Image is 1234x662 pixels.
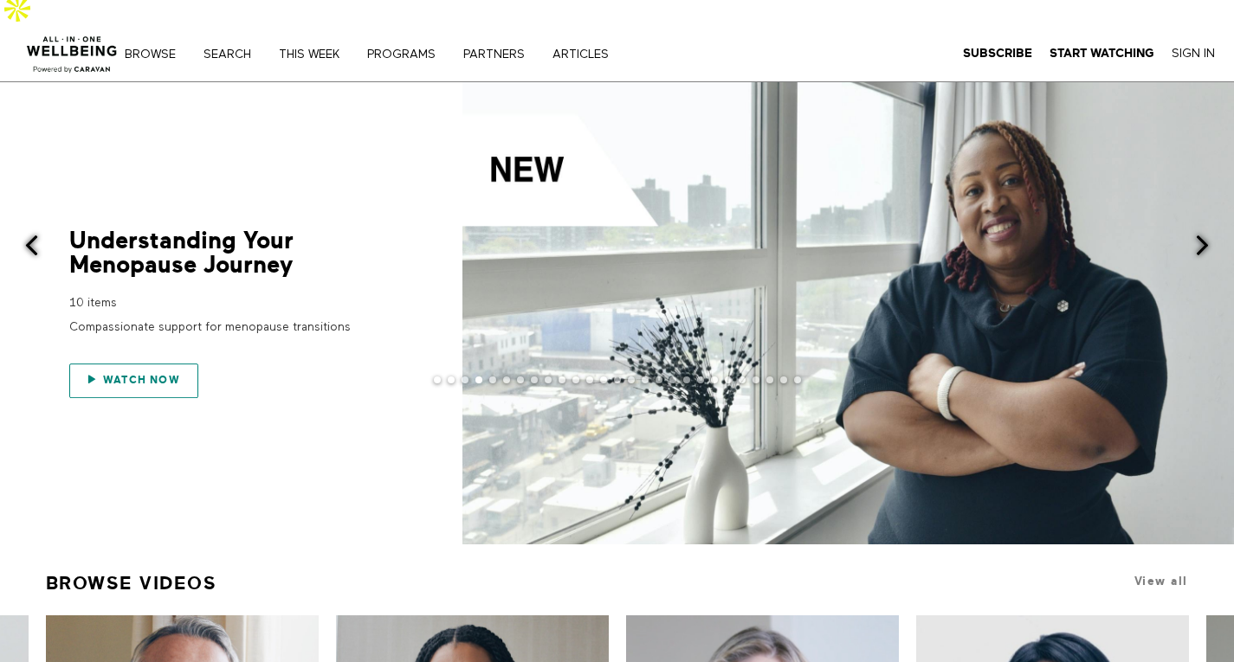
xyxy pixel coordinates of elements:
[197,48,269,61] a: Search
[963,47,1032,60] strong: Subscribe
[546,48,627,61] a: ARTICLES
[457,48,543,61] a: PARTNERS
[963,46,1032,61] a: Subscribe
[1134,575,1188,588] a: View all
[1172,46,1215,61] a: Sign In
[20,23,125,75] img: CARAVAN
[119,48,194,61] a: Browse
[946,26,1228,81] div: Secondary
[361,48,454,61] a: PROGRAMS
[137,45,644,62] nav: Primary
[1050,47,1154,60] strong: Start Watching
[273,48,358,61] a: THIS WEEK
[1050,46,1154,61] a: Start Watching
[46,565,217,601] a: Browse Videos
